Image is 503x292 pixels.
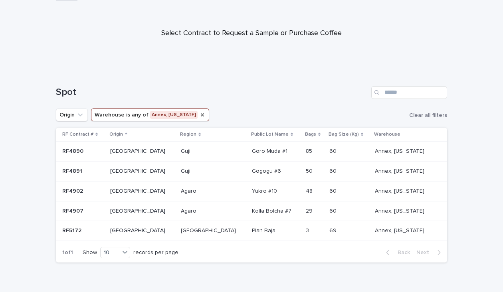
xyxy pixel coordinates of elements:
p: Region [180,130,196,139]
p: 69 [329,226,338,234]
p: RF4907 [62,206,85,215]
p: records per page [133,249,178,256]
button: Origin [56,109,88,121]
p: 29 [306,206,314,215]
p: Bags [305,130,316,139]
p: Kolla Bolcha #7 [252,206,293,215]
p: Select Contract to Request a Sample or Purchase Coffee [92,29,411,38]
p: Guji [181,166,192,175]
p: RF Contract # [62,130,93,139]
p: Goro Muda #1 [252,146,289,155]
p: Warehouse [374,130,400,139]
p: RF4902 [62,186,85,195]
p: 3 [306,226,311,234]
p: Public Lot Name [251,130,289,139]
p: 85 [306,146,314,155]
tr: RF4890RF4890 [GEOGRAPHIC_DATA]GujiGuji Goro Muda #1Goro Muda #1 8585 6060 Annex, [US_STATE] [56,142,447,162]
span: Next [416,250,434,255]
p: Bag Size (Kg) [329,130,359,139]
p: Agaro [181,186,198,195]
p: Yukro #10 [252,186,279,195]
p: 50 [306,166,314,175]
p: Show [83,249,97,256]
p: Plan Baja [252,226,277,234]
p: RF4891 [62,166,84,175]
span: Back [393,250,410,255]
p: 60 [329,166,338,175]
button: Warehouse [91,109,209,121]
p: [GEOGRAPHIC_DATA] [110,168,167,175]
p: [GEOGRAPHIC_DATA] [181,226,238,234]
p: Gogogu #6 [252,166,283,175]
p: [GEOGRAPHIC_DATA] [110,227,167,234]
tr: RF4907RF4907 [GEOGRAPHIC_DATA]AgaroAgaro Kolla Bolcha #7Kolla Bolcha #7 2929 6060 Annex, [US_STATE] [56,201,447,221]
tr: RF4891RF4891 [GEOGRAPHIC_DATA]GujiGuji Gogogu #6Gogogu #6 5050 6060 Annex, [US_STATE] [56,161,447,181]
p: 1 of 1 [56,243,79,262]
p: 48 [306,186,314,195]
p: [GEOGRAPHIC_DATA] [110,188,167,195]
p: [GEOGRAPHIC_DATA] [110,148,167,155]
p: [GEOGRAPHIC_DATA] [110,208,167,215]
p: 60 [329,206,338,215]
p: RF4890 [62,146,85,155]
button: Clear all filters [406,109,447,121]
p: Agaro [181,206,198,215]
p: 60 [329,186,338,195]
tr: RF5172RF5172 [GEOGRAPHIC_DATA][GEOGRAPHIC_DATA][GEOGRAPHIC_DATA] Plan BajaPlan Baja 33 6969 Annex... [56,221,447,241]
span: Clear all filters [409,112,447,118]
p: RF5172 [62,226,83,234]
tr: RF4902RF4902 [GEOGRAPHIC_DATA]AgaroAgaro Yukro #10Yukro #10 4848 6060 Annex, [US_STATE] [56,181,447,201]
button: Back [380,249,413,256]
p: Guji [181,146,192,155]
button: Next [413,249,447,256]
input: Search [371,86,447,99]
p: 60 [329,146,338,155]
p: Origin [109,130,123,139]
div: 10 [101,249,120,257]
h1: Spot [56,87,368,98]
